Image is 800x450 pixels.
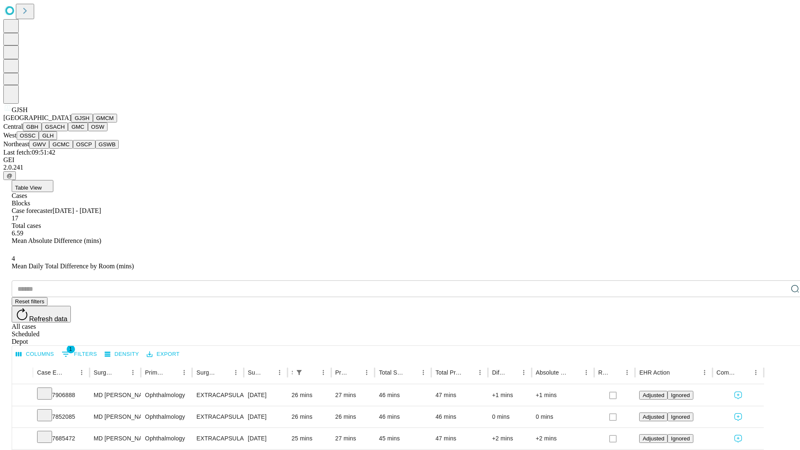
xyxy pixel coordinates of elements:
div: 7685472 [37,428,85,449]
button: Density [102,348,141,361]
button: GJSH [71,114,93,122]
div: EXTRACAPSULAR CATARACT REMOVAL WITH [MEDICAL_DATA] [196,406,239,427]
div: +1 mins [492,385,527,406]
div: +1 mins [536,385,590,406]
button: Adjusted [639,412,667,421]
div: 2.0.241 [3,164,797,171]
div: 0 mins [536,406,590,427]
button: GMCM [93,114,117,122]
div: Case Epic Id [37,369,63,376]
button: Menu [580,367,592,378]
span: 4 [12,255,15,262]
div: 0 mins [492,406,527,427]
button: GWV [29,140,49,149]
div: 25 mins [292,428,327,449]
button: GLH [39,131,57,140]
span: Table View [15,185,42,191]
div: Predicted In Room Duration [335,369,349,376]
button: Menu [274,367,285,378]
button: Sort [306,367,317,378]
button: Sort [671,367,682,378]
span: Mean Daily Total Difference by Room (mins) [12,262,134,270]
div: 7906888 [37,385,85,406]
button: Refresh data [12,306,71,322]
button: OSSC [17,131,39,140]
div: 46 mins [435,406,484,427]
button: Expand [16,388,29,403]
button: Ignored [667,412,693,421]
span: 6.59 [12,230,23,237]
button: Menu [361,367,372,378]
button: Sort [218,367,230,378]
span: Total cases [12,222,41,229]
span: Last fetch: 09:51:42 [3,149,55,156]
div: Difference [492,369,505,376]
span: 17 [12,215,18,222]
button: Expand [16,410,29,425]
button: Export [145,348,182,361]
div: EXTRACAPSULAR CATARACT REMOVAL WITH [MEDICAL_DATA] [196,385,239,406]
div: Total Scheduled Duration [379,369,405,376]
div: 47 mins [435,428,484,449]
span: Adjusted [642,414,664,420]
button: GBH [23,122,42,131]
button: @ [3,171,16,180]
span: Ignored [671,414,690,420]
button: Menu [518,367,530,378]
button: Sort [115,367,127,378]
button: Expand [16,432,29,446]
button: Sort [738,367,750,378]
button: Menu [621,367,633,378]
div: +2 mins [536,428,590,449]
div: [DATE] [248,385,283,406]
button: Sort [262,367,274,378]
button: Show filters [60,347,99,361]
button: Menu [417,367,429,378]
span: [GEOGRAPHIC_DATA] [3,114,71,121]
button: GSACH [42,122,68,131]
div: Surgery Date [248,369,261,376]
button: Ignored [667,434,693,443]
button: Select columns [14,348,56,361]
button: Sort [167,367,178,378]
div: Ophthalmology [145,406,188,427]
span: Mean Absolute Difference (mins) [12,237,101,244]
div: MD [PERSON_NAME] [94,406,137,427]
div: 1 active filter [293,367,305,378]
div: Absolute Difference [536,369,568,376]
span: Adjusted [642,435,664,442]
span: West [3,132,17,139]
div: 26 mins [335,406,371,427]
button: Adjusted [639,434,667,443]
button: Menu [178,367,190,378]
span: @ [7,172,12,179]
button: OSW [88,122,108,131]
span: Case forecaster [12,207,52,214]
span: Central [3,123,23,130]
span: Reset filters [15,298,44,305]
div: 26 mins [292,406,327,427]
div: 45 mins [379,428,427,449]
button: Sort [406,367,417,378]
button: Reset filters [12,297,47,306]
div: MD [PERSON_NAME] [94,385,137,406]
div: [DATE] [248,406,283,427]
div: Total Predicted Duration [435,369,462,376]
span: Refresh data [29,315,67,322]
button: Ignored [667,391,693,400]
div: +2 mins [492,428,527,449]
span: Ignored [671,392,690,398]
div: GEI [3,156,797,164]
span: [DATE] - [DATE] [52,207,101,214]
span: GJSH [12,106,27,113]
div: Surgery Name [196,369,217,376]
div: 27 mins [335,385,371,406]
div: MD [PERSON_NAME] [94,428,137,449]
button: Adjusted [639,391,667,400]
div: Ophthalmology [145,428,188,449]
div: 46 mins [379,406,427,427]
button: Menu [230,367,242,378]
button: GMC [68,122,87,131]
button: Menu [317,367,329,378]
